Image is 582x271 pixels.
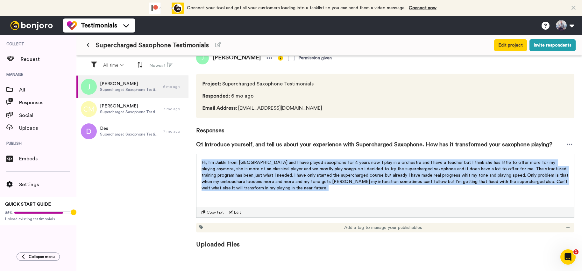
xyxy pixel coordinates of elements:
span: Upload existing testimonials [5,216,71,222]
span: Embeds [19,155,76,163]
span: 6 mo ago [202,92,322,100]
span: Edit [234,210,241,215]
span: Supercharged Saxophone Testimonials [100,109,160,114]
span: QUICK START GUIDE [5,202,51,207]
img: d.png [81,123,97,139]
div: Tooltip anchor [71,209,76,215]
div: 7 mo ago [163,106,185,112]
img: bj-logo-header-white.svg [8,21,55,30]
span: Project : [202,81,221,86]
span: Testimonials [81,21,117,30]
span: 1 [573,249,578,254]
span: 85% [5,210,13,215]
img: info-yellow.svg [278,55,283,61]
span: Supercharged Saxophone Testimonials [96,41,209,50]
span: [PERSON_NAME] [100,81,160,87]
div: 7 mo ago [163,129,185,134]
span: Responses [19,99,76,106]
span: Uploaded Files [196,232,574,249]
span: Settings [19,181,76,188]
iframe: Intercom live chat [560,249,576,265]
a: [PERSON_NAME]Supercharged Saxophone Testimonials7 mo ago [76,98,188,120]
span: Q1 Introduce yourself, and tell us about your experience with Supercharged Saxophone. How has it ... [196,140,552,149]
div: Permission given [298,55,332,61]
a: DesSupercharged Saxophone Testimonials7 mo ago [76,120,188,143]
span: Social [19,112,76,119]
span: Supercharged Saxophone Testimonials [100,87,160,92]
span: Request [21,55,76,63]
span: Email Address : [202,106,237,111]
span: Collapse menu [29,254,55,259]
div: animation [149,3,184,14]
span: Connect your tool and get all your customers loading into a tasklist so you can send them a video... [187,6,406,10]
span: Copy text [207,210,224,215]
div: 6 mo ago [163,84,185,89]
button: Collapse menu [17,253,60,261]
span: Des [100,125,160,132]
span: Uploads [19,124,76,132]
span: Add a tag to manage your publishables [344,224,422,231]
span: [PERSON_NAME] [100,103,160,109]
button: Invite respondents [529,39,576,51]
img: tm-color.svg [67,20,77,31]
span: All [19,86,76,94]
span: Responded : [202,93,230,99]
img: j.png [81,79,97,95]
span: Supercharged Saxophone Testimonials [100,132,160,137]
img: cm.png [81,101,97,117]
img: j.png [196,52,209,64]
span: [EMAIL_ADDRESS][DOMAIN_NAME] [202,104,322,112]
span: Hi, I'm Juikki from [GEOGRAPHIC_DATA] and I have played saxophone for 4 years now. I play in a or... [202,160,570,190]
span: [PERSON_NAME] [209,52,265,64]
span: Responses [196,118,574,135]
a: [PERSON_NAME]Supercharged Saxophone Testimonials6 mo ago [76,76,188,98]
button: Newest [145,59,176,71]
button: All time [99,60,127,71]
span: Supercharged Saxophone Testimonials [202,80,322,88]
a: Connect now [409,6,437,10]
button: Edit project [494,39,527,51]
